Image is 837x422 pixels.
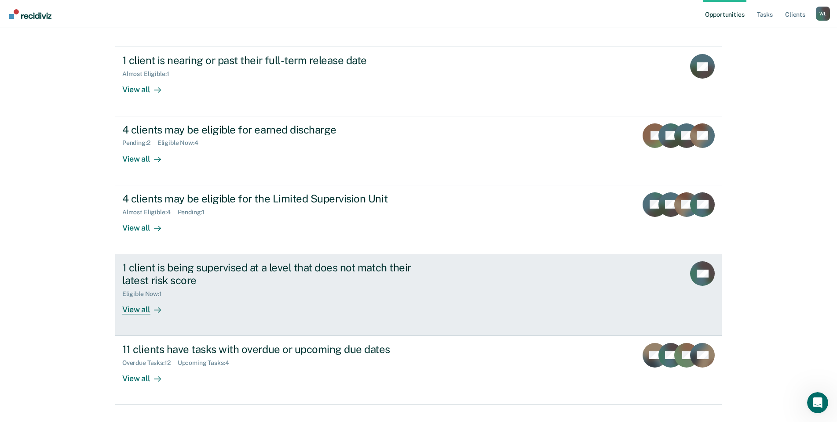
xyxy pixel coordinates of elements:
div: Overdue Tasks : 12 [122,359,178,367]
div: Pending : 1 [178,209,212,216]
div: Almost Eligible : 4 [122,209,178,216]
div: W L [816,7,830,21]
div: 1 client is being supervised at a level that does not match their latest risk score [122,261,431,287]
div: Pending : 2 [122,139,157,147]
div: 11 clients have tasks with overdue or upcoming due dates [122,343,431,356]
div: View all [122,297,172,314]
img: Recidiviz [9,9,51,19]
div: 4 clients may be eligible for the Limited Supervision Unit [122,192,431,205]
div: View all [122,147,172,164]
iframe: Intercom live chat [807,392,828,413]
a: 4 clients may be eligible for the Limited Supervision UnitAlmost Eligible:4Pending:1View all [115,185,722,254]
div: View all [122,78,172,95]
a: 4 clients may be eligible for earned dischargePending:2Eligible Now:4View all [115,116,722,185]
div: Upcoming Tasks : 4 [178,359,236,367]
div: Almost Eligible : 1 [122,70,176,78]
div: 1 client is nearing or past their full-term release date [122,54,431,67]
div: Eligible Now : 4 [157,139,205,147]
button: Profile dropdown button [816,7,830,21]
a: 1 client is being supervised at a level that does not match their latest risk scoreEligible Now:1... [115,254,722,336]
div: View all [122,367,172,384]
a: 11 clients have tasks with overdue or upcoming due datesOverdue Tasks:12Upcoming Tasks:4View all [115,336,722,405]
div: Eligible Now : 1 [122,290,169,298]
a: 1 client is nearing or past their full-term release dateAlmost Eligible:1View all [115,47,722,116]
div: 4 clients may be eligible for earned discharge [122,123,431,136]
div: View all [122,216,172,233]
